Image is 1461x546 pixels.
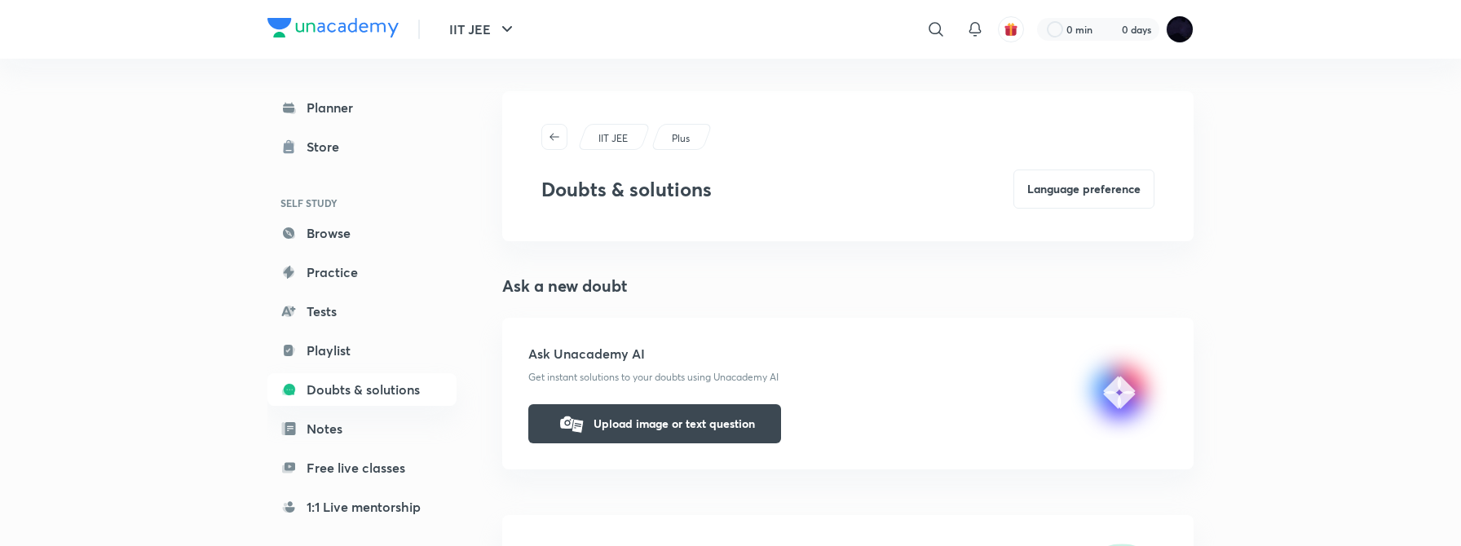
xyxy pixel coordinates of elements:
img: upload-icon [1071,344,1167,440]
p: Get instant solutions to your doubts using Unacademy AI [528,370,1167,385]
a: Store [267,130,457,163]
img: avatar [1004,22,1018,37]
a: Company Logo [267,18,399,42]
button: IIT JEE [439,13,527,46]
a: Notes [267,412,457,445]
a: Plus [669,131,693,146]
h5: Ask Unacademy AI [528,344,1167,363]
a: Browse [267,217,457,249]
a: Planner [267,91,457,124]
a: Free live classes [267,451,457,484]
h6: SELF STUDY [267,189,457,217]
img: Megha Gor [1166,15,1194,43]
a: 1:1 Live mentorship [267,491,457,523]
img: streak [1102,21,1119,37]
a: Doubts & solutions [267,373,457,406]
button: avatar [998,16,1024,42]
a: IIT JEE [596,131,631,146]
p: Plus [672,131,690,146]
div: Store [307,137,349,156]
img: Company Logo [267,18,399,37]
h3: Doubts & solutions [541,178,712,201]
h4: Ask a new doubt [502,274,1194,298]
a: Playlist [267,334,457,367]
button: Upload image or text question [528,404,781,443]
img: camera-icon [554,407,587,440]
a: Practice [267,256,457,288]
button: Language preference [1013,170,1154,209]
a: Tests [267,295,457,328]
p: IIT JEE [598,131,628,146]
